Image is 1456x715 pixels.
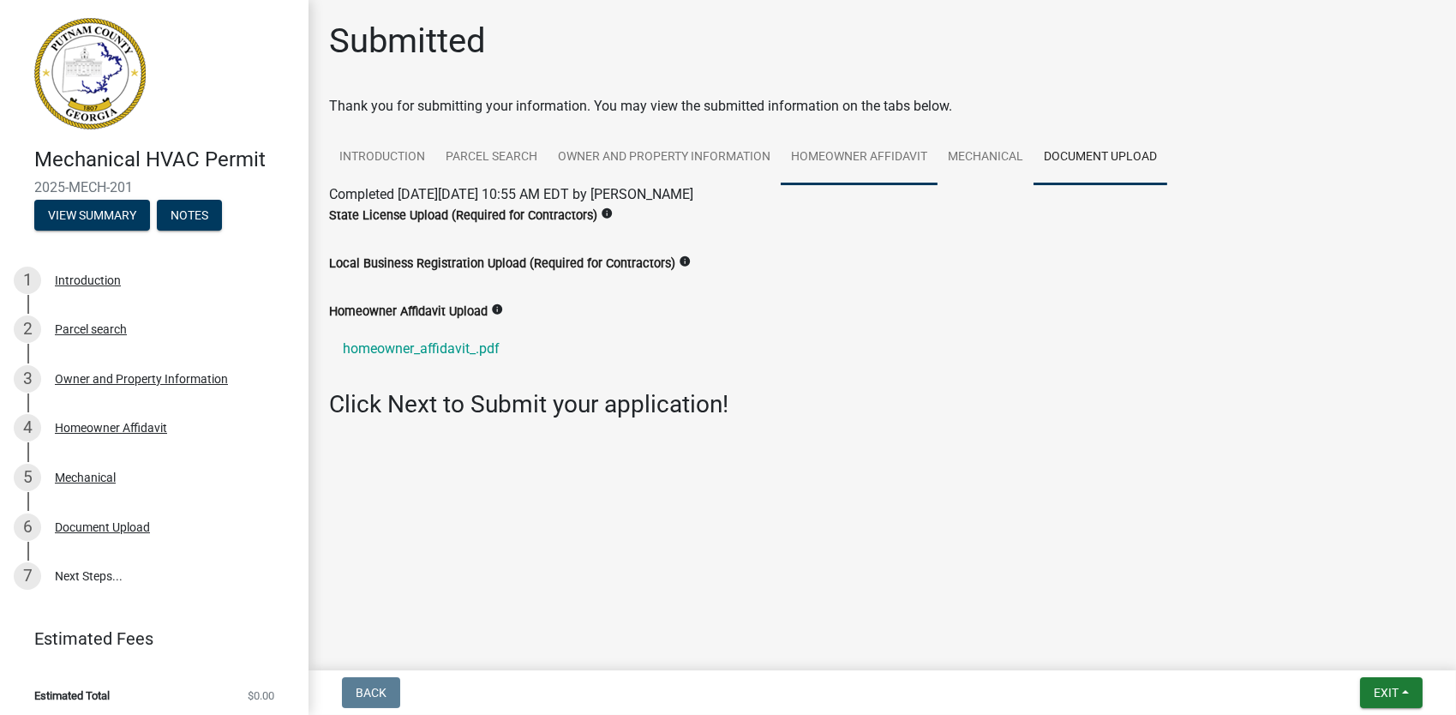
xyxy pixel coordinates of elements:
[329,390,1435,419] h3: Click Next to Submit your application!
[329,258,675,270] label: Local Business Registration Upload (Required for Contractors)
[55,521,150,533] div: Document Upload
[55,323,127,335] div: Parcel search
[342,677,400,708] button: Back
[55,373,228,385] div: Owner and Property Information
[356,686,386,700] span: Back
[14,622,281,656] a: Estimated Fees
[1360,677,1423,708] button: Exit
[329,96,1435,117] div: Thank you for submitting your information. You may view the submitted information on the tabs below.
[14,365,41,393] div: 3
[601,207,613,219] i: info
[34,179,274,195] span: 2025-MECH-201
[329,306,488,318] label: Homeowner Affidavit Upload
[329,186,693,202] span: Completed [DATE][DATE] 10:55 AM EDT by [PERSON_NAME]
[14,414,41,442] div: 4
[14,267,41,294] div: 1
[14,464,41,491] div: 5
[329,210,597,222] label: State License Upload (Required for Contractors)
[34,200,150,231] button: View Summary
[55,422,167,434] div: Homeowner Affidavit
[435,130,548,185] a: Parcel search
[34,147,295,172] h4: Mechanical HVAC Permit
[1374,686,1399,700] span: Exit
[34,18,146,129] img: Putnam County, Georgia
[14,514,41,541] div: 6
[548,130,781,185] a: Owner and Property Information
[55,274,121,286] div: Introduction
[14,562,41,590] div: 7
[34,209,150,223] wm-modal-confirm: Summary
[157,209,222,223] wm-modal-confirm: Notes
[329,328,1435,370] a: homeowner_affidavit_.pdf
[938,130,1034,185] a: Mechanical
[679,255,691,267] i: info
[157,200,222,231] button: Notes
[55,472,116,484] div: Mechanical
[248,690,274,701] span: $0.00
[14,315,41,343] div: 2
[491,303,503,315] i: info
[781,130,938,185] a: Homeowner Affidavit
[329,130,435,185] a: Introduction
[1034,130,1167,185] a: Document Upload
[34,690,110,701] span: Estimated Total
[329,21,486,62] h1: Submitted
